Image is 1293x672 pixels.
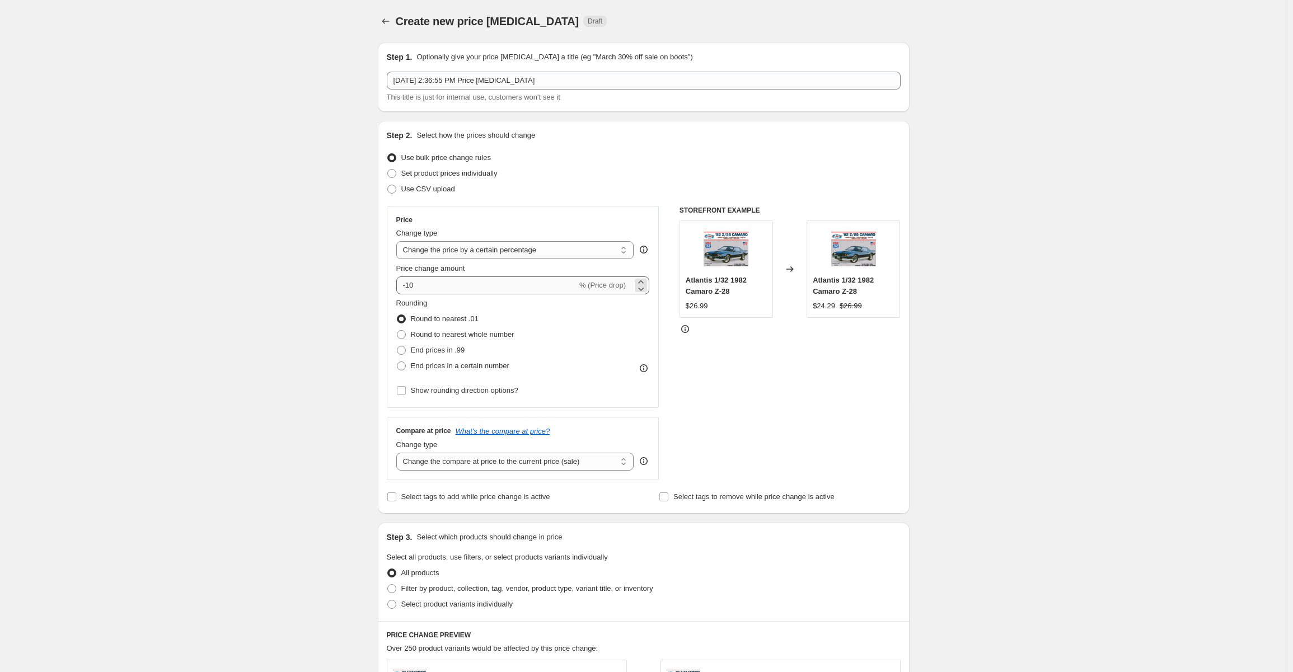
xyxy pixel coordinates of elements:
[638,244,649,255] div: help
[840,300,862,312] strike: $26.99
[416,51,692,63] p: Optionally give your price [MEDICAL_DATA] a title (eg "March 30% off sale on boots")
[396,215,413,224] h3: Price
[387,631,901,640] h6: PRICE CHANGE PREVIEW
[416,532,562,543] p: Select which products should change in price
[396,15,579,27] span: Create new price [MEDICAL_DATA]
[396,440,438,449] span: Change type
[378,13,393,29] button: Price change jobs
[813,276,874,295] span: Atlantis 1/32 1982 Camaro Z-28
[680,206,901,215] h6: STOREFRONT EXAMPLE
[401,600,513,608] span: Select product variants individually
[401,584,653,593] span: Filter by product, collection, tag, vendor, product type, variant title, or inventory
[673,492,835,501] span: Select tags to remove while price change is active
[396,426,451,435] h3: Compare at price
[387,553,608,561] span: Select all products, use filters, or select products variants individually
[704,227,748,271] img: atlantis-132-1982-camaro-z-28-984849_5a832350-9c9b-4ccf-9218-70e7c361179f_80x.jpg
[411,386,518,394] span: Show rounding direction options?
[831,227,876,271] img: atlantis-132-1982-camaro-z-28-984849_5a832350-9c9b-4ccf-9218-70e7c361179f_80x.jpg
[588,17,602,26] span: Draft
[416,130,535,141] p: Select how the prices should change
[401,169,498,177] span: Set product prices individually
[396,276,577,294] input: -15
[387,532,413,543] h2: Step 3.
[396,229,438,237] span: Change type
[686,300,708,312] div: $26.99
[401,185,455,193] span: Use CSV upload
[387,644,598,652] span: Over 250 product variants would be affected by this price change:
[411,346,465,354] span: End prices in .99
[387,51,413,63] h2: Step 1.
[686,276,747,295] span: Atlantis 1/32 1982 Camaro Z-28
[401,492,550,501] span: Select tags to add while price change is active
[638,455,649,467] div: help
[387,93,560,101] span: This title is just for internal use, customers won't see it
[401,153,491,162] span: Use bulk price change rules
[579,281,626,289] span: % (Price drop)
[387,72,901,90] input: 30% off holiday sale
[411,361,509,370] span: End prices in a certain number
[396,299,428,307] span: Rounding
[411,330,514,339] span: Round to nearest whole number
[396,264,465,272] span: Price change amount
[387,130,413,141] h2: Step 2.
[813,300,835,312] div: $24.29
[411,314,479,323] span: Round to nearest .01
[401,568,439,577] span: All products
[456,427,550,435] button: What's the compare at price?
